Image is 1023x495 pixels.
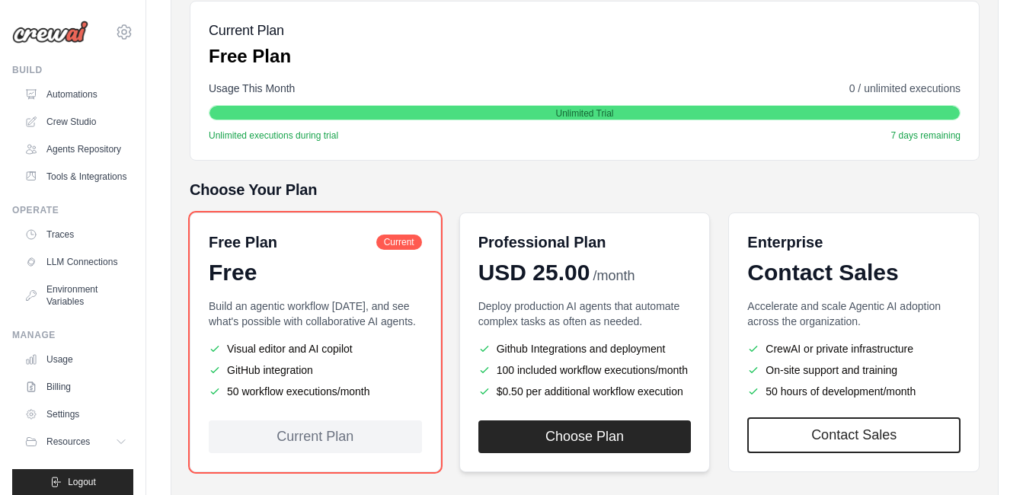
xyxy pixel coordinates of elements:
[747,299,961,329] p: Accelerate and scale Agentic AI adoption across the organization.
[891,129,961,142] span: 7 days remaining
[18,137,133,161] a: Agents Repository
[209,81,295,96] span: Usage This Month
[747,362,961,378] li: On-site support and training
[18,110,133,134] a: Crew Studio
[209,232,277,253] h6: Free Plan
[478,341,692,356] li: Github Integrations and deployment
[209,362,422,378] li: GitHub integration
[12,21,88,43] img: Logo
[747,417,961,453] a: Contact Sales
[18,82,133,107] a: Automations
[18,222,133,247] a: Traces
[747,259,961,286] div: Contact Sales
[593,266,635,286] span: /month
[209,44,291,69] p: Free Plan
[376,235,422,250] span: Current
[747,232,961,253] h6: Enterprise
[849,81,961,96] span: 0 / unlimited executions
[18,375,133,399] a: Billing
[209,384,422,399] li: 50 workflow executions/month
[18,277,133,314] a: Environment Variables
[209,299,422,329] p: Build an agentic workflow [DATE], and see what's possible with collaborative AI agents.
[18,347,133,372] a: Usage
[68,476,96,488] span: Logout
[478,232,606,253] h6: Professional Plan
[12,329,133,341] div: Manage
[12,64,133,76] div: Build
[12,204,133,216] div: Operate
[18,164,133,189] a: Tools & Integrations
[478,420,692,453] button: Choose Plan
[18,402,133,426] a: Settings
[478,259,590,286] span: USD 25.00
[46,436,90,448] span: Resources
[747,384,961,399] li: 50 hours of development/month
[18,250,133,274] a: LLM Connections
[478,384,692,399] li: $0.50 per additional workflow execution
[747,341,961,356] li: CrewAI or private infrastructure
[12,469,133,495] button: Logout
[555,107,613,120] span: Unlimited Trial
[209,420,422,453] div: Current Plan
[478,299,692,329] p: Deploy production AI agents that automate complex tasks as often as needed.
[209,341,422,356] li: Visual editor and AI copilot
[209,259,422,286] div: Free
[478,362,692,378] li: 100 included workflow executions/month
[209,20,291,41] h5: Current Plan
[190,179,980,200] h5: Choose Your Plan
[18,430,133,454] button: Resources
[209,129,338,142] span: Unlimited executions during trial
